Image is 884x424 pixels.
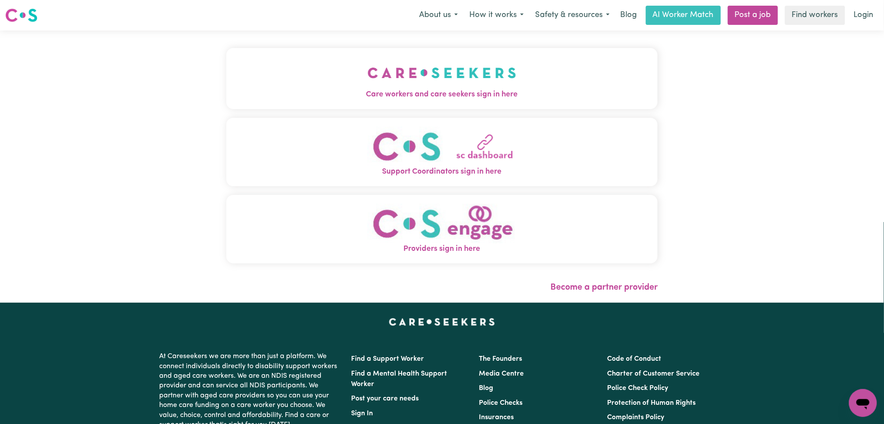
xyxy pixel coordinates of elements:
iframe: Button to launch messaging window [849,389,877,417]
a: Protection of Human Rights [607,400,696,407]
button: Care workers and care seekers sign in here [226,48,658,109]
a: Login [849,6,879,25]
button: How it works [464,6,529,24]
span: Care workers and care seekers sign in here [226,89,658,100]
a: Become a partner provider [550,283,658,292]
button: Support Coordinators sign in here [226,118,658,186]
a: Police Check Policy [607,385,668,392]
span: Support Coordinators sign in here [226,166,658,178]
a: Blog [479,385,494,392]
span: Providers sign in here [226,243,658,255]
a: Media Centre [479,370,524,377]
button: About us [413,6,464,24]
a: Sign In [352,410,373,417]
a: Insurances [479,414,514,421]
a: Police Checks [479,400,523,407]
a: Charter of Customer Service [607,370,700,377]
a: Find workers [785,6,845,25]
a: Blog [615,6,642,25]
a: Careseekers logo [5,5,38,25]
a: The Founders [479,356,522,362]
a: Find a Support Worker [352,356,424,362]
img: Careseekers logo [5,7,38,23]
a: Find a Mental Health Support Worker [352,370,447,388]
a: Post a job [728,6,778,25]
a: Post your care needs [352,395,419,402]
button: Providers sign in here [226,195,658,263]
a: Complaints Policy [607,414,664,421]
a: Careseekers home page [389,318,495,325]
a: Code of Conduct [607,356,661,362]
button: Safety & resources [529,6,615,24]
a: AI Worker Match [646,6,721,25]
